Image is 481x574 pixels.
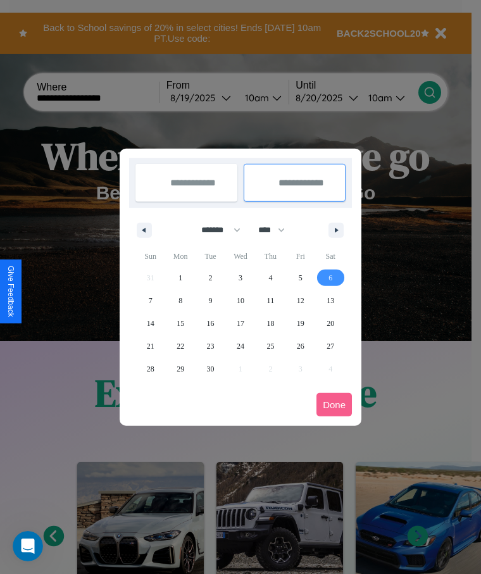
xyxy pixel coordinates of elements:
[165,289,195,312] button: 8
[316,246,346,266] span: Sat
[237,289,244,312] span: 10
[149,289,153,312] span: 7
[285,335,315,358] button: 26
[178,266,182,289] span: 1
[267,289,275,312] span: 11
[147,335,154,358] span: 21
[327,312,334,335] span: 20
[316,312,346,335] button: 20
[327,335,334,358] span: 27
[207,335,215,358] span: 23
[196,289,225,312] button: 9
[266,335,274,358] span: 25
[327,289,334,312] span: 13
[297,312,304,335] span: 19
[225,266,255,289] button: 3
[135,312,165,335] button: 14
[207,312,215,335] span: 16
[256,246,285,266] span: Thu
[147,358,154,380] span: 28
[256,289,285,312] button: 11
[209,289,213,312] span: 9
[237,312,244,335] span: 17
[316,335,346,358] button: 27
[177,335,184,358] span: 22
[316,289,346,312] button: 13
[13,531,43,561] iframe: Intercom live chat
[285,246,315,266] span: Fri
[256,312,285,335] button: 18
[196,246,225,266] span: Tue
[178,289,182,312] span: 8
[225,246,255,266] span: Wed
[135,335,165,358] button: 21
[177,358,184,380] span: 29
[209,266,213,289] span: 2
[316,393,352,416] button: Done
[207,358,215,380] span: 30
[196,312,225,335] button: 16
[225,289,255,312] button: 10
[268,266,272,289] span: 4
[239,266,242,289] span: 3
[225,312,255,335] button: 17
[256,335,285,358] button: 25
[285,266,315,289] button: 5
[196,266,225,289] button: 2
[328,266,332,289] span: 6
[297,289,304,312] span: 12
[165,312,195,335] button: 15
[165,246,195,266] span: Mon
[316,266,346,289] button: 6
[165,335,195,358] button: 22
[6,266,15,317] div: Give Feedback
[135,358,165,380] button: 28
[135,289,165,312] button: 7
[196,358,225,380] button: 30
[225,335,255,358] button: 24
[196,335,225,358] button: 23
[266,312,274,335] span: 18
[177,312,184,335] span: 15
[299,266,303,289] span: 5
[285,289,315,312] button: 12
[135,246,165,266] span: Sun
[165,266,195,289] button: 1
[237,335,244,358] span: 24
[297,335,304,358] span: 26
[285,312,315,335] button: 19
[147,312,154,335] span: 14
[256,266,285,289] button: 4
[165,358,195,380] button: 29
